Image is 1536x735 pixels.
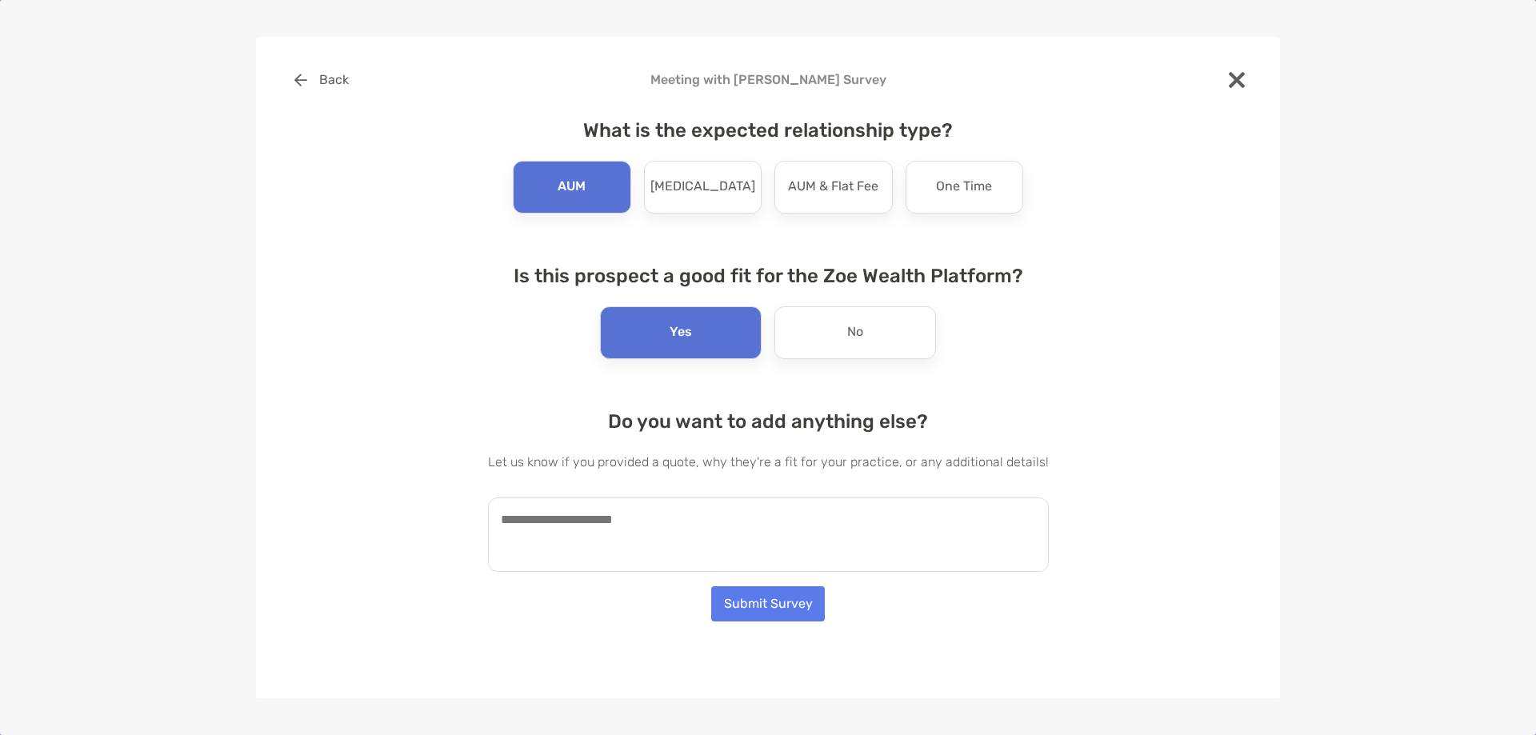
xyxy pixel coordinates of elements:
[282,72,1254,87] h4: Meeting with [PERSON_NAME] Survey
[488,265,1049,287] h4: Is this prospect a good fit for the Zoe Wealth Platform?
[488,410,1049,433] h4: Do you want to add anything else?
[788,174,878,200] p: AUM & Flat Fee
[711,586,825,621] button: Submit Survey
[847,320,863,346] p: No
[294,74,307,86] img: button icon
[558,174,586,200] p: AUM
[650,174,755,200] p: [MEDICAL_DATA]
[670,320,692,346] p: Yes
[936,174,992,200] p: One Time
[488,452,1049,472] p: Let us know if you provided a quote, why they're a fit for your practice, or any additional details!
[1229,72,1245,88] img: close modal
[488,119,1049,142] h4: What is the expected relationship type?
[282,62,361,98] button: Back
